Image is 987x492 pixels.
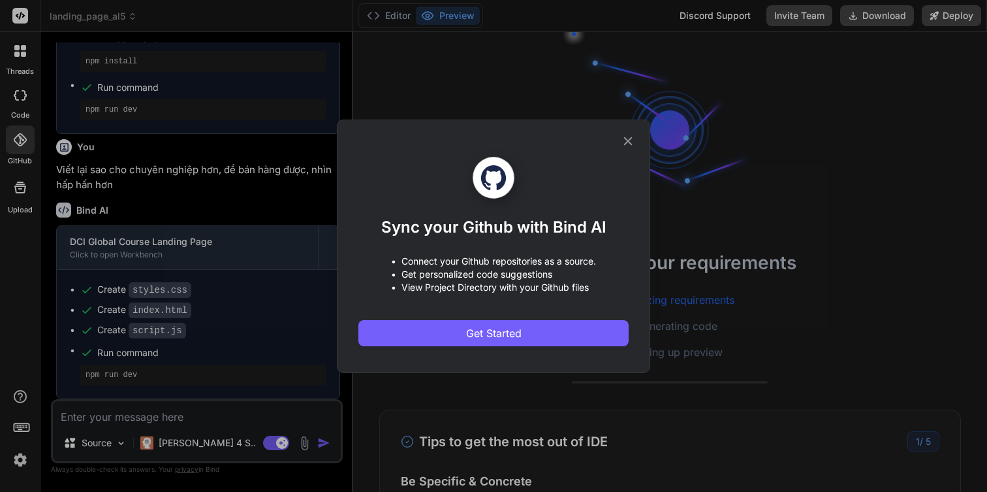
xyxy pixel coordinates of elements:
p: • View Project Directory with your Github files [391,281,596,294]
button: Get Started [358,320,629,346]
h1: Sync your Github with Bind AI [381,217,606,238]
span: Get Started [466,325,522,341]
p: • Get personalized code suggestions [391,268,596,281]
p: • Connect your Github repositories as a source. [391,255,596,268]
